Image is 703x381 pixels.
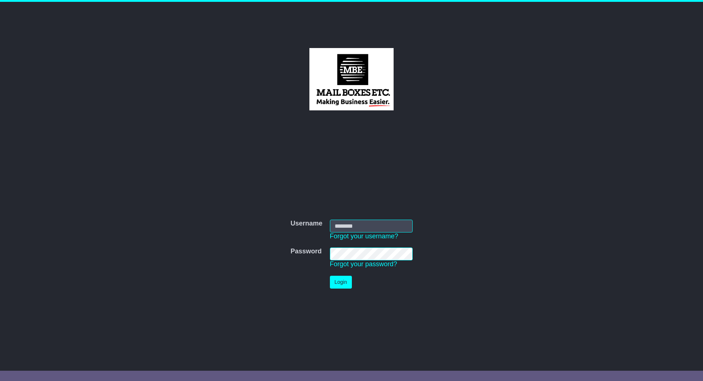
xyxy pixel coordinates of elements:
[309,48,393,110] img: MBE Brisbane CBD
[290,220,322,228] label: Username
[330,276,352,289] button: Login
[330,232,398,240] a: Forgot your username?
[290,248,321,256] label: Password
[330,260,397,268] a: Forgot your password?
